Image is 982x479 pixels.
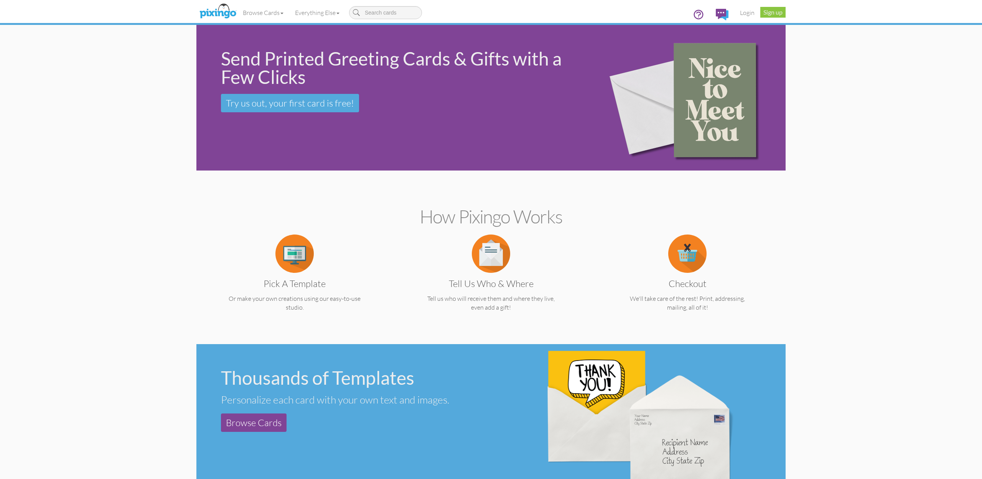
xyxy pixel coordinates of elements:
[237,3,289,22] a: Browse Cards
[734,3,760,22] a: Login
[217,279,372,289] h3: Pick a Template
[221,413,287,432] a: Browse Cards
[716,9,728,20] img: comments.svg
[221,369,485,387] div: Thousands of Templates
[198,2,238,21] img: pixingo logo
[610,279,765,289] h3: Checkout
[226,97,354,109] span: Try us out, your first card is free!
[472,235,510,273] img: item.alt
[221,94,359,112] a: Try us out, your first card is free!
[349,6,422,19] input: Search cards
[604,294,771,312] p: We'll take care of the rest! Print, addressing, mailing, all of it!
[211,249,378,312] a: Pick a Template Or make your own creations using our easy-to-use studio.
[289,3,345,22] a: Everything Else
[221,393,485,406] div: Personalize each card with your own text and images.
[604,249,771,312] a: Checkout We'll take care of the rest! Print, addressing, mailing, all of it!
[221,49,583,86] div: Send Printed Greeting Cards & Gifts with a Few Clicks
[211,294,378,312] p: Or make your own creations using our easy-to-use studio.
[408,249,574,312] a: Tell us Who & Where Tell us who will receive them and where they live, even add a gift!
[408,294,574,312] p: Tell us who will receive them and where they live, even add a gift!
[210,207,772,227] h2: How Pixingo works
[275,235,314,273] img: item.alt
[668,235,707,273] img: item.alt
[760,7,786,18] a: Sign up
[414,279,568,289] h3: Tell us Who & Where
[595,14,781,182] img: 15b0954d-2d2f-43ee-8fdb-3167eb028af9.png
